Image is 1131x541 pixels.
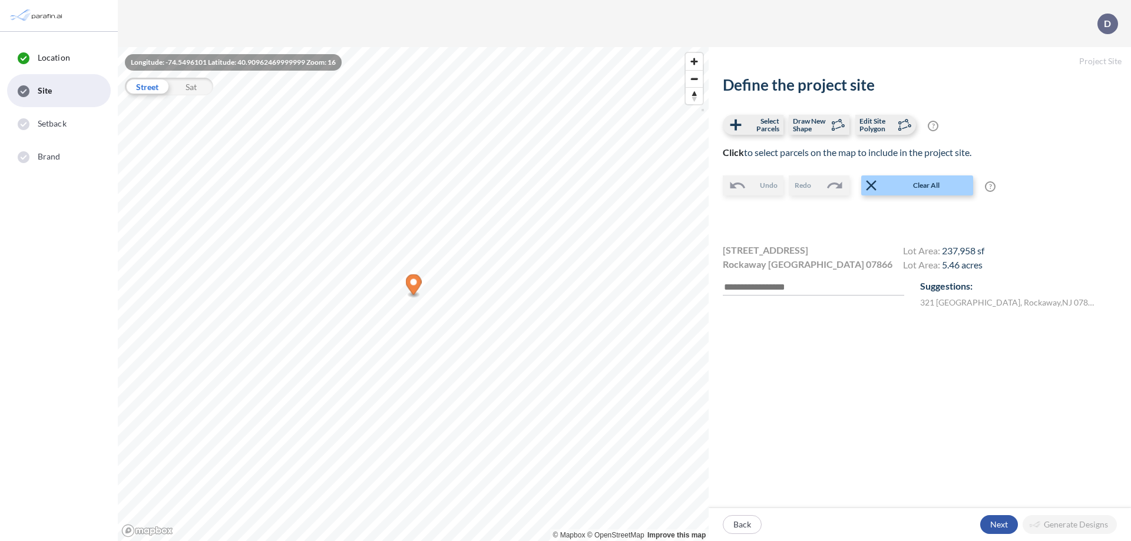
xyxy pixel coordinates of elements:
[686,71,703,87] span: Zoom out
[723,175,783,195] button: Undo
[861,175,973,195] button: Clear All
[760,180,778,191] span: Undo
[789,175,849,195] button: Redo
[942,245,984,256] span: 237,958 sf
[980,515,1018,534] button: Next
[723,147,744,158] b: Click
[169,78,213,95] div: Sat
[985,181,996,192] span: ?
[587,531,644,539] a: OpenStreetMap
[903,259,984,273] h4: Lot Area:
[38,151,61,162] span: Brand
[723,257,892,271] span: Rockaway [GEOGRAPHIC_DATA] 07866
[745,117,779,132] span: Select Parcels
[406,274,422,298] div: Map marker
[928,121,938,131] span: ?
[903,245,984,259] h4: Lot Area:
[647,531,706,539] a: Improve this map
[880,180,972,191] span: Clear All
[723,147,971,158] span: to select parcels on the map to include in the project site.
[859,117,894,132] span: Edit Site Polygon
[38,52,70,64] span: Location
[686,87,703,104] button: Reset bearing to north
[686,53,703,70] button: Zoom in
[920,296,1097,308] label: 321 [GEOGRAPHIC_DATA] , Rockaway , NJ 07866 , US
[38,118,67,130] span: Setback
[121,524,173,537] a: Mapbox homepage
[793,117,828,132] span: Draw New Shape
[920,279,1117,293] p: Suggestions:
[795,180,811,191] span: Redo
[1104,18,1111,29] p: D
[686,70,703,87] button: Zoom out
[723,243,808,257] span: [STREET_ADDRESS]
[553,531,586,539] a: Mapbox
[709,47,1131,76] h5: Project Site
[686,88,703,104] span: Reset bearing to north
[733,519,751,530] p: Back
[723,76,1117,94] h2: Define the project site
[942,259,983,270] span: 5.46 acres
[38,85,52,97] span: Site
[125,78,169,95] div: Street
[723,515,762,534] button: Back
[118,47,709,541] canvas: Map
[125,54,342,71] div: Longitude: -74.5496101 Latitude: 40.90962469999999 Zoom: 16
[9,5,66,26] img: Parafin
